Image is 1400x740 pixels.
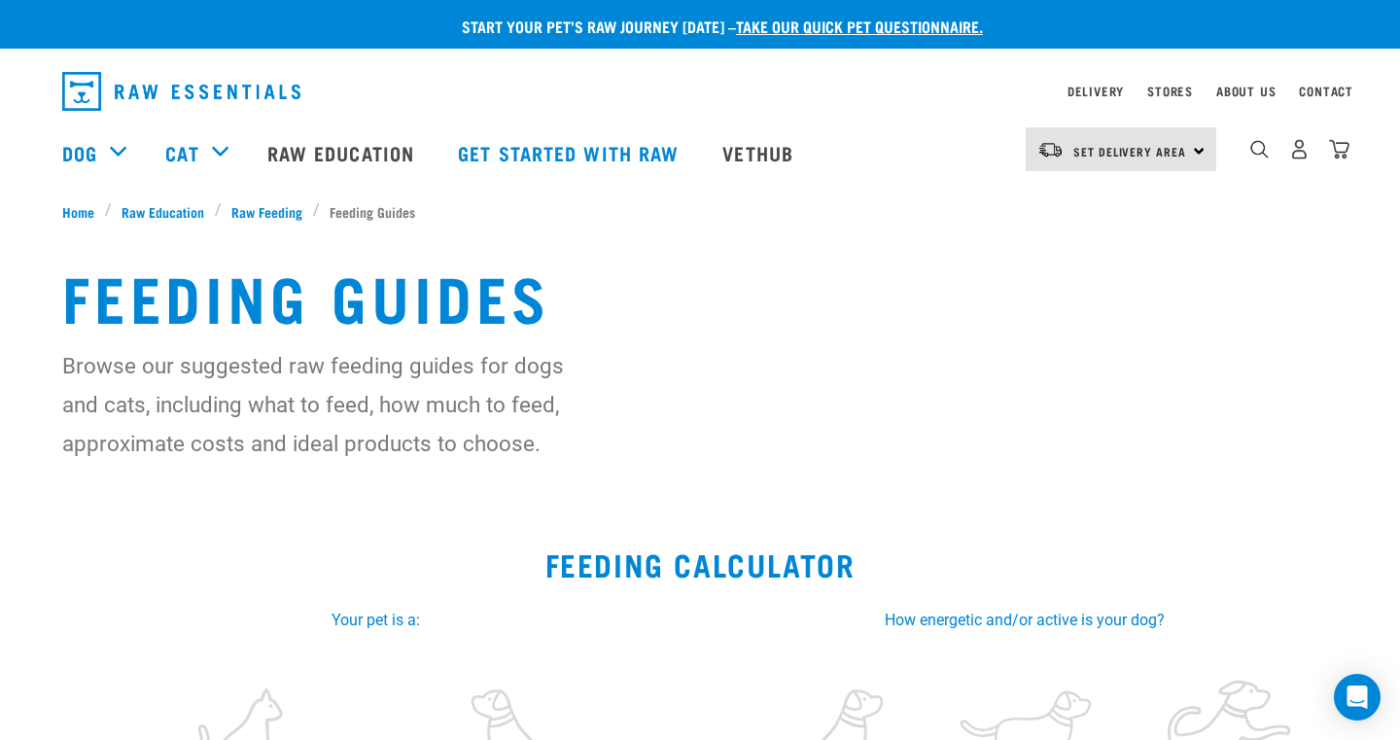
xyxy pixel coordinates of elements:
h2: Feeding Calculator [23,546,1377,581]
a: Contact [1299,88,1353,94]
a: Dog [62,138,97,167]
img: user.png [1289,139,1310,159]
span: Raw Education [122,201,204,222]
img: home-icon@2x.png [1329,139,1349,159]
a: Get started with Raw [438,114,703,192]
a: About Us [1216,88,1276,94]
img: van-moving.png [1037,141,1064,159]
label: How energetic and/or active is your dog? [723,609,1326,632]
a: Raw Feeding [222,201,313,222]
a: Stores [1147,88,1193,94]
span: Raw Feeding [231,201,302,222]
a: Delivery [1067,88,1124,94]
div: Open Intercom Messenger [1334,674,1381,721]
a: take our quick pet questionnaire. [736,21,983,30]
p: Browse our suggested raw feeding guides for dogs and cats, including what to feed, how much to fe... [62,346,573,463]
label: Your pet is a: [74,609,677,632]
nav: dropdown navigation [47,64,1353,119]
span: Set Delivery Area [1073,148,1186,155]
nav: breadcrumbs [62,201,1338,222]
a: Vethub [703,114,818,192]
img: Raw Essentials Logo [62,72,300,111]
a: Cat [165,138,198,167]
span: Home [62,201,94,222]
img: home-icon-1@2x.png [1250,140,1269,159]
a: Raw Education [112,201,215,222]
a: Home [62,201,105,222]
a: Raw Education [248,114,438,192]
h1: Feeding Guides [62,261,1338,331]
